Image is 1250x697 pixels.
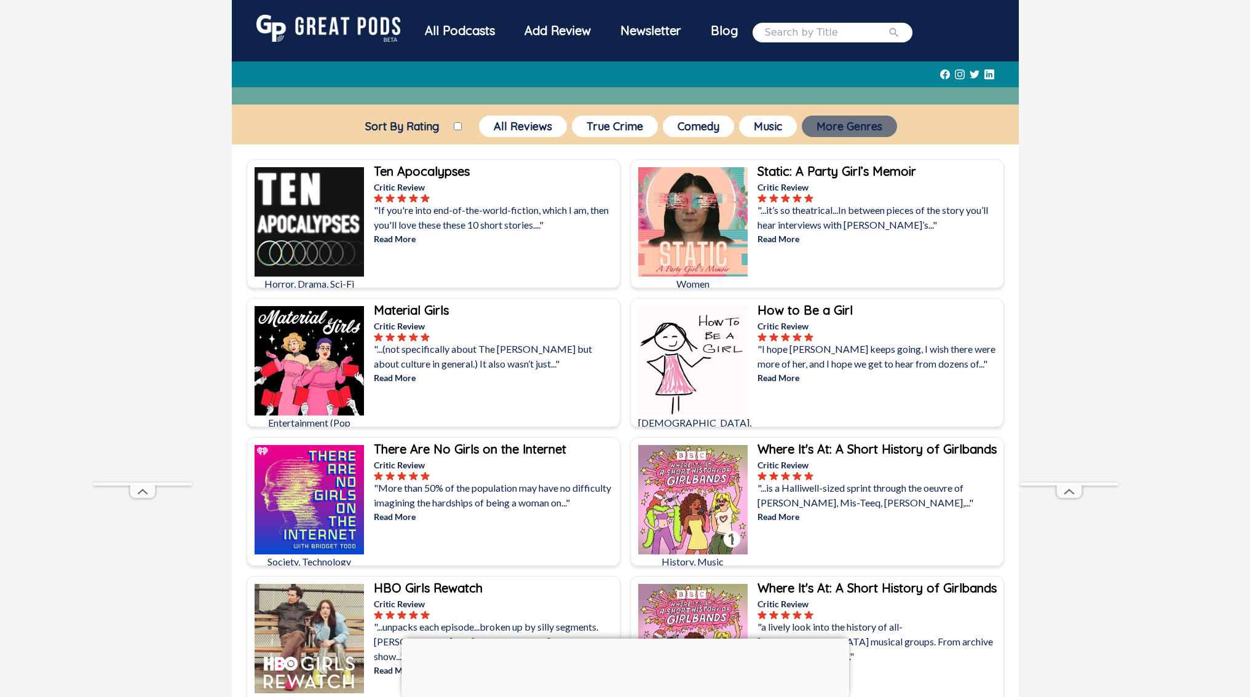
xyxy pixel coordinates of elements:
a: How to Be a Girl[DEMOGRAPHIC_DATA], Parenting, SocietyHow to Be a GirlCritic Review"I hope [PERSO... [630,298,1004,427]
p: Entertainment (Pop Culture) [255,415,364,445]
p: Read More [374,371,617,384]
p: "...is a Halliwell-sized sprint through the oeuvre of [PERSON_NAME], Mis-Teeq, [PERSON_NAME],..." [758,481,1001,510]
a: Newsletter [606,15,696,50]
iframe: Advertisement [93,114,192,482]
p: Read More [758,510,1001,523]
b: How to Be a Girl [758,302,853,318]
iframe: Advertisement [1020,114,1118,482]
p: "a lively look into the history of all-[DEMOGRAPHIC_DATA] musical groups. From archive clips of t... [758,620,1001,664]
img: Where It's At: A Short History of Girlbands [638,584,748,693]
a: Material GirlsEntertainment (Pop Culture)Material GirlsCritic Review"...(not specifically about T... [247,298,620,427]
a: Ten ApocalypsesHorror, Drama, Sci-FiTen ApocalypsesCritic Review"If you're into end-of-the-world-... [247,159,620,288]
img: Ten Apocalypses [255,167,364,277]
b: Static: A Party Girl’s Memoir [758,163,916,179]
a: Comedy [660,113,737,140]
a: Music [737,113,799,140]
p: Read More [758,232,1001,245]
button: More Genres [802,116,897,137]
button: True Crime [572,116,658,137]
img: Material Girls [255,306,364,415]
p: Critic Review [374,320,617,333]
b: HBO Girls Rewatch [374,580,483,596]
button: Comedy [663,116,734,137]
button: Music [739,116,797,137]
div: All Podcasts [410,15,510,47]
a: Add Review [510,15,606,47]
img: Static: A Party Girl’s Memoir [638,167,748,277]
p: "...(not specifically about The [PERSON_NAME] but about culture in general.) It also wasn’t just..." [374,342,617,371]
p: Read More [758,664,1001,677]
p: Critic Review [374,459,617,471]
a: All Reviews [477,113,569,140]
p: Women [638,277,748,291]
p: Horror, Drama, Sci-Fi [255,277,364,291]
img: HBO Girls Rewatch [255,584,364,693]
p: Critic Review [374,597,617,610]
p: History, Music [638,554,748,569]
a: All Podcasts [410,15,510,50]
p: Critic Review [758,181,1001,194]
p: Read More [374,232,617,245]
b: There Are No Girls on the Internet [374,441,566,457]
p: "More than 50% of the population may have no difficulty imagining the hardships of being a woman ... [374,481,617,510]
b: Material Girls [374,302,449,318]
img: How to Be a Girl [638,306,748,415]
a: Where It's At: A Short History of GirlbandsHistory, MusicWhere It's At: A Short History of Girlba... [630,437,1004,566]
p: Critic Review [758,320,1001,333]
img: There Are No Girls on the Internet [255,445,364,554]
a: Blog [696,15,753,47]
p: Critic Review [758,597,1001,610]
p: "...it’s so theatrical...In between pieces of the story you’ll hear interviews with [PERSON_NAME]... [758,203,1001,232]
p: "I hope [PERSON_NAME] keeps going, I wish there were more of her, and I hope we get to hear from ... [758,342,1001,371]
p: Read More [374,510,617,523]
button: All Reviews [479,116,567,137]
iframe: Advertisement [402,639,849,694]
p: Society, Technology [255,554,364,569]
div: Newsletter [606,15,696,47]
p: Critic Review [758,459,1001,471]
p: Read More [374,664,617,677]
a: There Are No Girls on the InternetSociety, TechnologyThere Are No Girls on the InternetCritic Rev... [247,437,620,566]
p: Read More [758,371,1001,384]
p: Critic Review [374,181,617,194]
img: GreatPods [256,15,400,42]
a: True Crime [569,113,660,140]
input: Search by Title [765,25,888,40]
a: Static: A Party Girl’s MemoirWomenStatic: A Party Girl’s MemoirCritic Review"...it’s so theatrica... [630,159,1004,288]
label: Sort By Rating [350,119,454,133]
img: Where It's At: A Short History of Girlbands [638,445,748,554]
p: "...unpacks each episode...broken up by silly segments. [PERSON_NAME] and [PERSON_NAME] go deep o... [374,620,617,664]
b: Where It's At: A Short History of Girlbands [758,441,997,457]
b: Where It's At: A Short History of Girlbands [758,580,997,596]
p: "If you're into end-of-the-world-fiction, which I am, then you'll love these these 10 short stori... [374,203,617,232]
b: Ten Apocalypses [374,163,470,179]
p: [DEMOGRAPHIC_DATA], Parenting, Society [638,415,748,445]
